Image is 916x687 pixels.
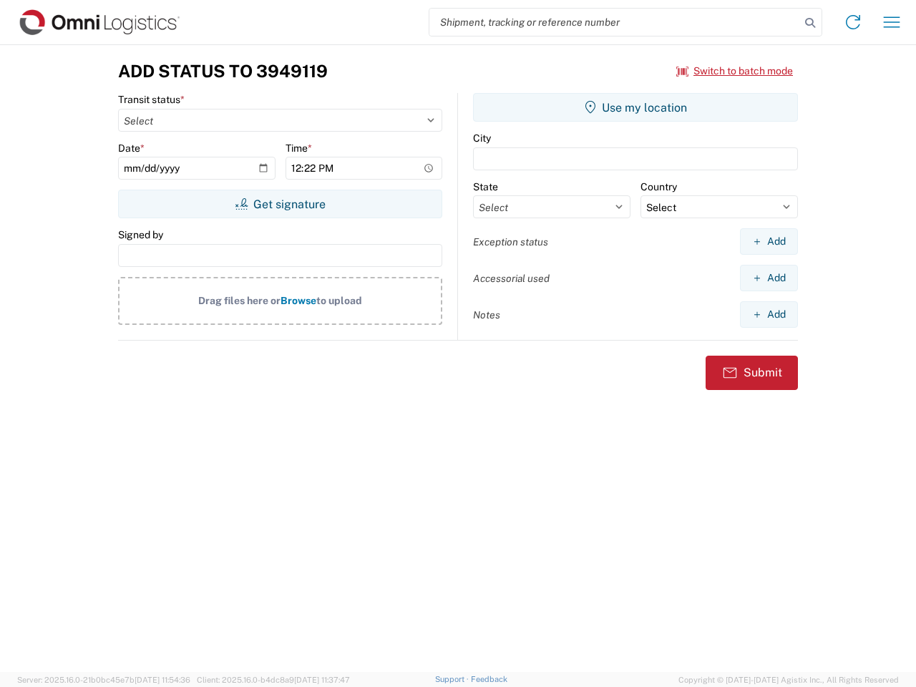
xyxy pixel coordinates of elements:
[118,190,442,218] button: Get signature
[473,308,500,321] label: Notes
[197,676,350,684] span: Client: 2025.16.0-b4dc8a9
[118,93,185,106] label: Transit status
[118,228,163,241] label: Signed by
[429,9,800,36] input: Shipment, tracking or reference number
[135,676,190,684] span: [DATE] 11:54:36
[17,676,190,684] span: Server: 2025.16.0-21b0bc45e7b
[740,265,798,291] button: Add
[118,142,145,155] label: Date
[706,356,798,390] button: Submit
[676,59,793,83] button: Switch to batch mode
[473,93,798,122] button: Use my location
[316,295,362,306] span: to upload
[740,301,798,328] button: Add
[473,180,498,193] label: State
[678,673,899,686] span: Copyright © [DATE]-[DATE] Agistix Inc., All Rights Reserved
[640,180,677,193] label: Country
[281,295,316,306] span: Browse
[286,142,312,155] label: Time
[294,676,350,684] span: [DATE] 11:37:47
[473,272,550,285] label: Accessorial used
[473,132,491,145] label: City
[471,675,507,683] a: Feedback
[435,675,471,683] a: Support
[473,235,548,248] label: Exception status
[740,228,798,255] button: Add
[118,61,328,82] h3: Add Status to 3949119
[198,295,281,306] span: Drag files here or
